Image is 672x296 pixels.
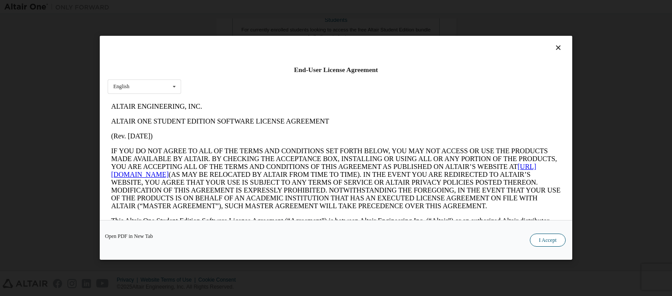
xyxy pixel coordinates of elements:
[108,65,564,74] div: End-User License Agreement
[113,84,129,89] div: English
[3,18,453,26] p: ALTAIR ONE STUDENT EDITION SOFTWARE LICENSE AGREEMENT
[3,118,453,149] p: This Altair One Student Edition Software License Agreement (“Agreement”) is between Altair Engine...
[3,64,429,79] a: [URL][DOMAIN_NAME]
[530,234,566,247] button: I Accept
[3,3,453,11] p: ALTAIR ENGINEERING, INC.
[3,48,453,111] p: IF YOU DO NOT AGREE TO ALL OF THE TERMS AND CONDITIONS SET FORTH BELOW, YOU MAY NOT ACCESS OR USE...
[3,33,453,41] p: (Rev. [DATE])
[105,234,153,239] a: Open PDF in New Tab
